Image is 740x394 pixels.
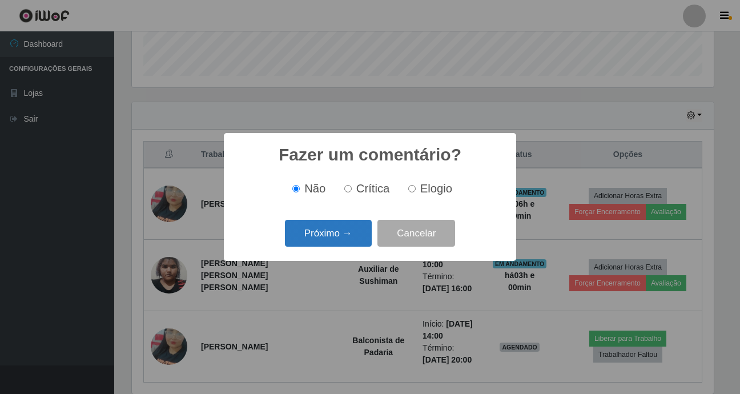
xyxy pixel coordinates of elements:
button: Próximo → [285,220,372,247]
span: Elogio [420,182,452,195]
span: Não [304,182,325,195]
button: Cancelar [377,220,455,247]
input: Elogio [408,185,416,192]
h2: Fazer um comentário? [279,144,461,165]
span: Crítica [356,182,390,195]
input: Não [292,185,300,192]
input: Crítica [344,185,352,192]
